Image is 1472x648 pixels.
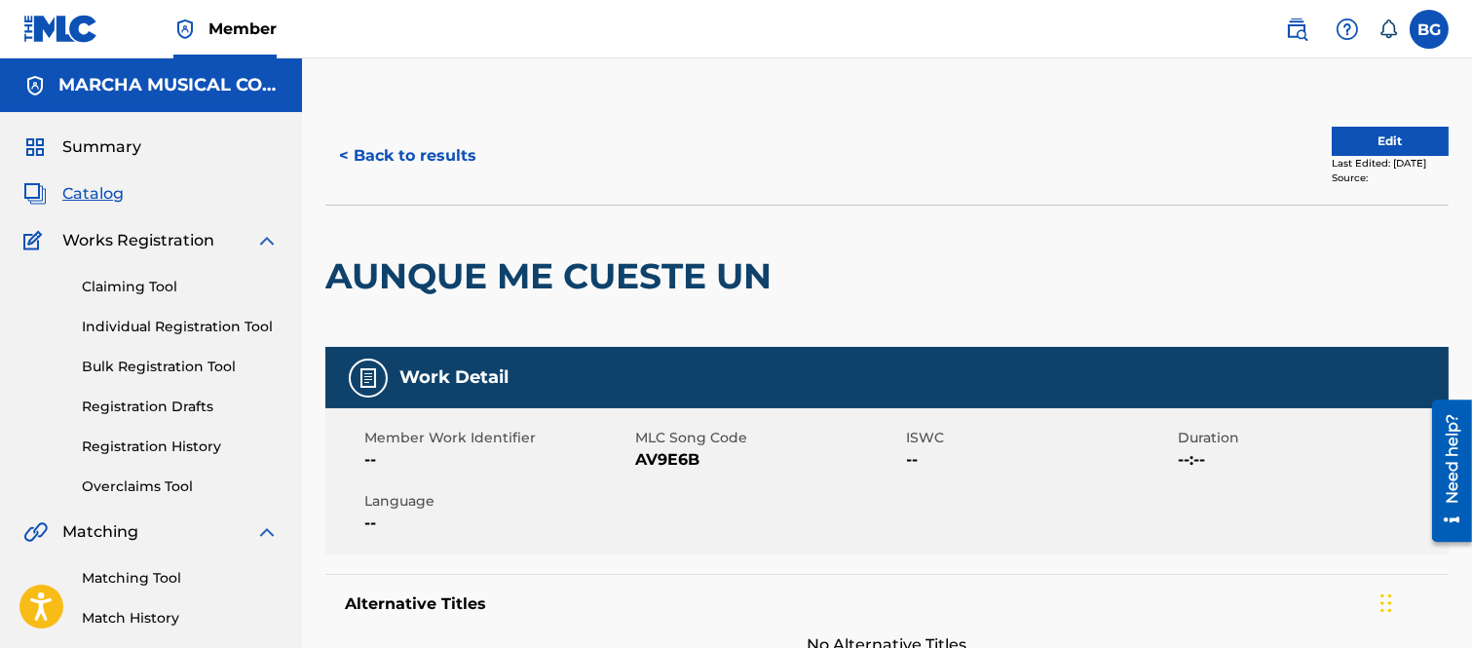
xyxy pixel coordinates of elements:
a: Claiming Tool [82,277,279,297]
a: Registration History [82,437,279,457]
span: ISWC [907,428,1173,448]
a: Individual Registration Tool [82,317,279,337]
h5: MARCHA MUSICAL CORP. [58,74,279,96]
span: AV9E6B [635,448,901,472]
span: Member Work Identifier [364,428,630,448]
a: Public Search [1277,10,1316,49]
img: expand [255,520,279,544]
h5: Work Detail [399,366,509,389]
div: Help [1328,10,1367,49]
span: Catalog [62,182,124,206]
h2: AUNQUE ME CUESTE UN [325,254,781,298]
span: Language [364,491,630,512]
img: Works Registration [23,229,49,252]
div: Arrastrar [1380,574,1392,632]
img: help [1336,18,1359,41]
a: Bulk Registration Tool [82,357,279,377]
span: Member [208,18,277,40]
span: MLC Song Code [635,428,901,448]
img: search [1285,18,1308,41]
h5: Alternative Titles [345,594,1429,614]
img: expand [255,229,279,252]
span: Works Registration [62,229,214,252]
iframe: Resource Center [1417,393,1472,550]
a: Matching Tool [82,568,279,589]
div: Source: [1332,171,1449,185]
img: Catalog [23,182,47,206]
img: Work Detail [357,366,380,390]
a: Registration Drafts [82,397,279,417]
button: Edit [1332,127,1449,156]
img: Matching [23,520,48,544]
div: Widget de chat [1375,554,1472,648]
a: Match History [82,608,279,629]
a: CatalogCatalog [23,182,124,206]
span: -- [364,512,630,535]
span: -- [364,448,630,472]
a: SummarySummary [23,135,141,159]
img: Accounts [23,74,47,97]
img: Summary [23,135,47,159]
span: Summary [62,135,141,159]
img: Top Rightsholder [173,18,197,41]
span: Duration [1178,428,1444,448]
div: Notifications [1378,19,1398,39]
div: User Menu [1410,10,1449,49]
span: Matching [62,520,138,544]
a: Overclaims Tool [82,476,279,497]
iframe: Chat Widget [1375,554,1472,648]
img: MLC Logo [23,15,98,43]
span: --:-- [1178,448,1444,472]
span: -- [907,448,1173,472]
div: Last Edited: [DATE] [1332,156,1449,171]
button: < Back to results [325,132,490,180]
